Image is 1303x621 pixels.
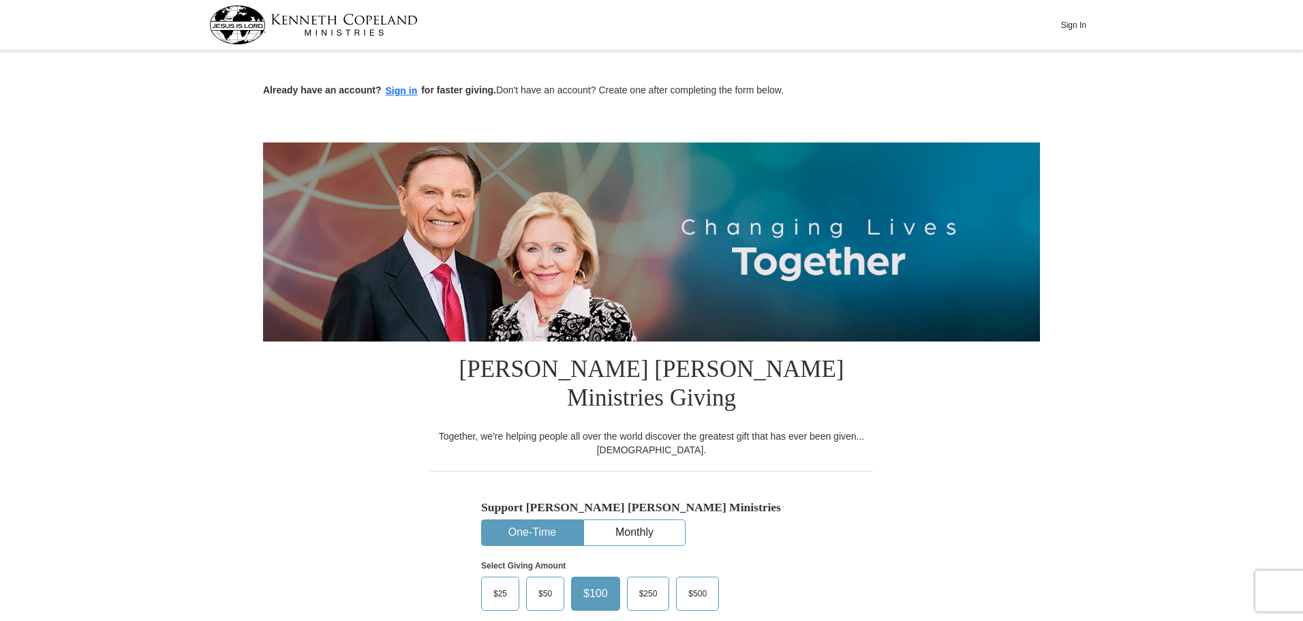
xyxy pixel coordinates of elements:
[430,342,873,429] h1: [PERSON_NAME] [PERSON_NAME] Ministries Giving
[632,584,664,604] span: $250
[577,584,615,604] span: $100
[1053,14,1094,35] button: Sign In
[584,520,685,545] button: Monthly
[482,520,583,545] button: One-Time
[263,85,496,95] strong: Already have an account? for faster giving.
[430,429,873,457] div: Together, we're helping people all over the world discover the greatest gift that has ever been g...
[263,83,1040,99] p: Don't have an account? Create one after completing the form below.
[681,584,714,604] span: $500
[382,83,422,99] button: Sign in
[487,584,514,604] span: $25
[481,561,566,571] strong: Select Giving Amount
[209,5,418,44] img: kcm-header-logo.svg
[481,500,822,515] h5: Support [PERSON_NAME] [PERSON_NAME] Ministries
[532,584,559,604] span: $50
